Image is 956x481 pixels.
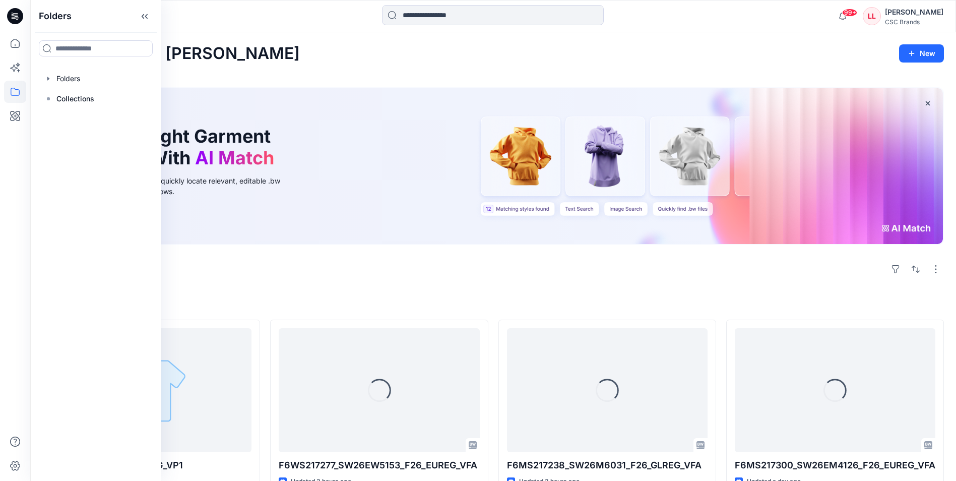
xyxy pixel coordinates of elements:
span: 99+ [842,9,857,17]
div: Use text or image search to quickly locate relevant, editable .bw files for faster design workflows. [68,175,294,197]
p: F6MS217300_SW26EM4126_F26_EUREG_VFA [735,458,935,472]
h2: Welcome back, [PERSON_NAME] [42,44,300,63]
p: F6MS217238_SW26M6031_F26_GLREG_VFA [507,458,708,472]
div: [PERSON_NAME] [885,6,943,18]
h4: Styles [42,297,944,310]
p: F6WS217277_SW26EW5153_F26_EUREG_VFA [279,458,479,472]
span: AI Match [195,147,274,169]
h1: Find the Right Garment Instantly With [68,126,279,169]
p: Collections [56,93,94,105]
div: LL [863,7,881,25]
button: New [899,44,944,63]
div: CSC Brands [885,18,943,26]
